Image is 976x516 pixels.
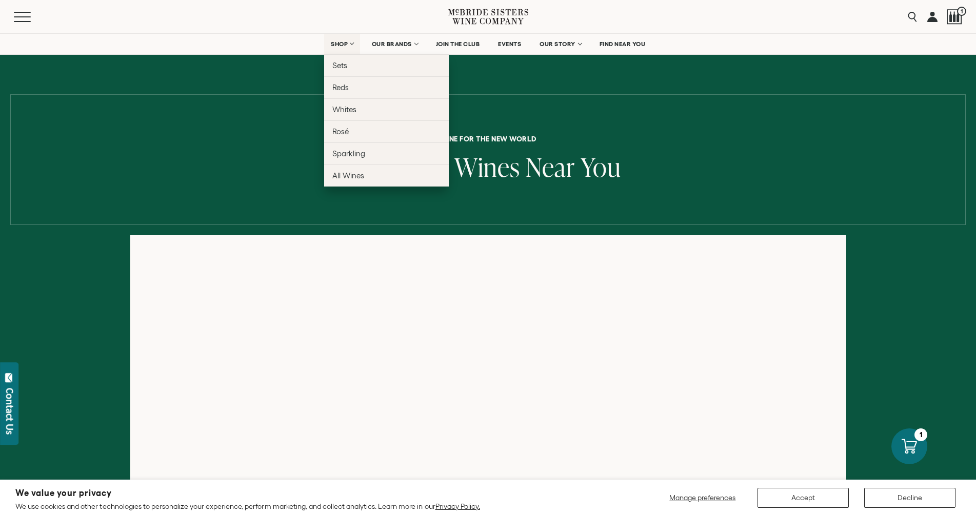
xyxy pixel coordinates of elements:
span: SHOP [331,40,348,48]
a: Reds [324,76,449,98]
a: Sets [324,54,449,76]
div: Contact Us [5,388,15,435]
a: FIND NEAR YOU [593,34,652,54]
span: Sets [332,61,347,70]
span: Reds [332,83,349,92]
span: Rosé [332,127,349,136]
a: EVENTS [491,34,528,54]
span: JOIN THE CLUB [436,40,480,48]
span: OUR BRANDS [372,40,412,48]
p: We use cookies and other technologies to personalize your experience, perform marketing, and coll... [15,502,480,511]
span: Wines [454,149,520,184]
a: OUR STORY [533,34,588,54]
a: All Wines [324,164,449,187]
button: Decline [864,488,955,508]
span: Whites [332,105,356,114]
a: SHOP [324,34,360,54]
a: Privacy Policy. [435,502,480,510]
a: JOIN THE CLUB [429,34,487,54]
h2: We value your privacy [15,489,480,498]
button: Manage preferences [663,488,742,508]
div: 1 [914,428,927,441]
a: Sparkling [324,142,449,164]
span: All Wines [332,171,364,180]
a: OUR BRANDS [365,34,424,54]
span: 1 [957,7,966,16]
button: Accept [758,488,849,508]
span: Sparkling [332,149,365,158]
span: You [581,149,621,184]
a: Whites [324,98,449,120]
span: Near [526,149,575,184]
span: EVENTS [498,40,521,48]
a: Rosé [324,120,449,142]
span: Manage preferences [669,493,735,502]
button: Mobile Menu Trigger [14,12,51,22]
span: FIND NEAR YOU [600,40,646,48]
span: OUR STORY [540,40,575,48]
